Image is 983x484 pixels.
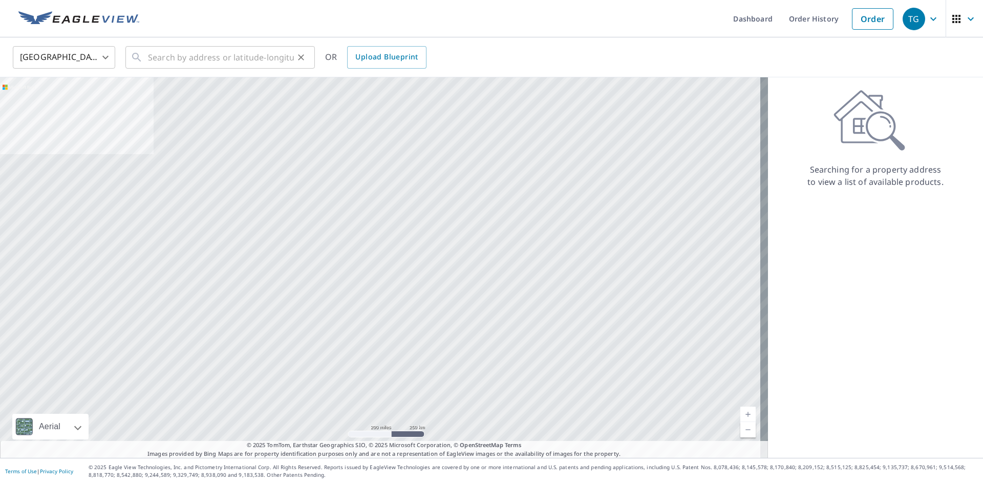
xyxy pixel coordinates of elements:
span: Upload Blueprint [355,51,418,64]
a: Order [852,8,893,30]
button: Clear [294,50,308,65]
div: Aerial [12,414,89,439]
div: OR [325,46,426,69]
p: Searching for a property address to view a list of available products. [807,163,944,188]
a: Terms [505,441,522,449]
div: Aerial [36,414,63,439]
a: OpenStreetMap [460,441,503,449]
p: © 2025 Eagle View Technologies, Inc. and Pictometry International Corp. All Rights Reserved. Repo... [89,464,978,479]
a: Privacy Policy [40,468,73,475]
input: Search by address or latitude-longitude [148,43,294,72]
a: Current Level 5, Zoom Out [740,422,756,437]
div: TG [903,8,925,30]
div: [GEOGRAPHIC_DATA] [13,43,115,72]
a: Current Level 5, Zoom In [740,407,756,422]
a: Terms of Use [5,468,37,475]
p: | [5,468,73,474]
a: Upload Blueprint [347,46,426,69]
span: © 2025 TomTom, Earthstar Geographics SIO, © 2025 Microsoft Corporation, © [247,441,522,450]
img: EV Logo [18,11,139,27]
